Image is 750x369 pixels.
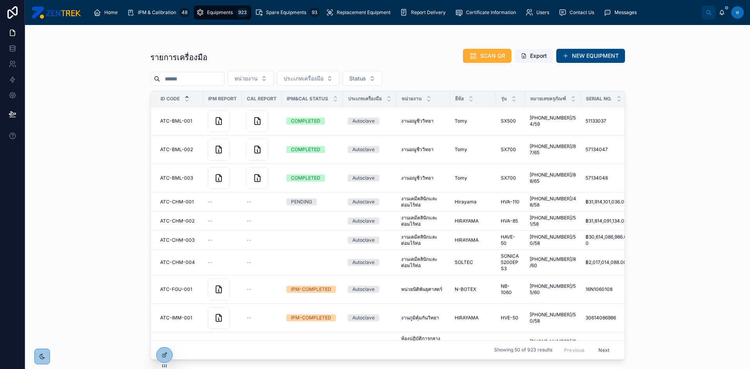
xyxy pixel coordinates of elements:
[501,146,520,153] a: SX700
[401,234,445,246] a: งานเคมีคลินิกและต่อมไร้ท่อ
[160,259,195,266] span: ATC-CHM-004
[246,237,277,243] a: --
[323,5,396,20] a: Replacement Equipment
[291,314,331,321] div: IPM-COMPLETED
[253,5,322,20] a: Spare Equipments93
[160,199,194,205] span: ATC-CHM-001
[501,253,520,272] span: SONICA 5200EP S3
[494,347,552,353] span: Showing 50 of 923 results
[501,199,520,205] span: HVA-110
[236,8,249,17] div: 923
[501,96,507,102] span: รุ่น
[411,9,446,16] span: Report Delivery
[291,175,320,182] div: COMPLETED
[179,8,190,17] div: 48
[586,218,627,224] span: ฿31,814,091,134.00
[586,96,612,102] span: Serial No.
[530,143,576,156] span: [PHONE_NUMBER]/87/65
[291,198,312,205] div: PENDING
[586,175,630,181] a: 57134048
[349,75,366,82] span: Status
[455,286,476,292] span: N-BOTEX
[284,75,323,82] span: ประเภทเครื่องมือ
[586,199,630,205] a: ฿31,914,101,036.00
[266,9,306,16] span: Spare Equipments
[455,286,491,292] a: N-BOTEX
[455,237,491,243] a: HIRAYAMA
[234,75,258,82] span: หน่วยงาน
[208,96,237,102] span: IPM Report
[207,9,233,16] span: Equipments
[401,335,445,354] span: ห้องปฏิบัติการกลาง โรงพยาบาลราชวิถี 2 (รังสิต)
[401,196,445,208] a: งานเคมีคลินิกและต่อมไร้ท่อ
[601,5,642,20] a: Messages
[401,118,434,124] span: งานอณูชีววิทยา
[586,234,630,246] a: ฿30,614,086,986.00
[593,344,615,356] button: Next
[501,283,520,296] a: NB-1060
[246,259,251,266] span: --
[501,218,518,224] span: HVA-85
[401,286,445,292] a: หน่วยนิติพันธุศาสตร์
[501,199,520,205] a: HVA-110
[246,237,251,243] span: --
[160,218,198,224] a: ATC-CHM-002
[352,118,375,125] div: Autoclave
[352,198,375,205] div: Autoclave
[352,217,375,225] div: Autoclave
[530,312,576,324] span: [PHONE_NUMBER]/50/58
[401,118,445,124] a: งานอณูชีววิทยา
[208,199,212,205] span: --
[530,215,576,227] a: [PHONE_NUMBER]/51/58
[352,286,375,293] div: Autoclave
[246,218,277,224] a: --
[348,259,392,266] a: Autoclave
[455,315,479,321] span: HIRAYAMA
[348,217,392,225] a: Autoclave
[352,259,375,266] div: Autoclave
[246,218,251,224] span: --
[208,237,237,243] a: --
[160,175,193,181] span: ATC-BML-003
[160,237,198,243] a: ATC-CHM-003
[530,234,576,246] a: [PHONE_NUMBER]/50/58
[455,218,479,224] span: HIRAYAMA
[586,118,606,124] span: 51133037
[161,96,180,102] span: ID Code
[286,198,338,205] a: PENDING
[246,315,277,321] a: --
[501,175,520,181] a: SX700
[586,199,627,205] span: ฿31,914,101,036.00
[463,49,511,63] button: SCAN QR
[208,237,212,243] span: --
[286,146,338,153] a: COMPLETED
[530,339,576,351] span: [PHONE_NUMBER]/74/65
[160,118,198,124] a: ATC-BML-001
[228,71,274,86] button: Select Button
[352,237,375,244] div: Autoclave
[160,315,198,321] a: ATC-IMM-001
[556,5,600,20] a: Contact Us
[160,175,198,181] a: ATC-BML-003
[348,175,392,182] a: Autoclave
[586,146,630,153] a: 57134047
[401,215,445,227] span: งานเคมีคลินิกและต่อมไร้ท่อ
[352,175,375,182] div: Autoclave
[530,196,576,208] a: [PHONE_NUMBER]/48/58
[530,283,576,296] a: [PHONE_NUMBER]/55/60
[586,286,630,292] a: 16N1060108
[530,172,576,184] a: [PHONE_NUMBER]/88/65
[466,9,516,16] span: Certificate Information
[208,259,237,266] a: --
[160,218,195,224] span: ATC-CHM-002
[401,175,445,181] a: งานอณูชีววิทยา
[556,49,625,63] a: NEW EQUIPMENT
[348,146,392,153] a: Autoclave
[160,286,198,292] a: ATC-FGU-001
[501,146,516,153] span: SX700
[125,5,192,20] a: IPM & Calibration48
[455,118,491,124] a: Tomy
